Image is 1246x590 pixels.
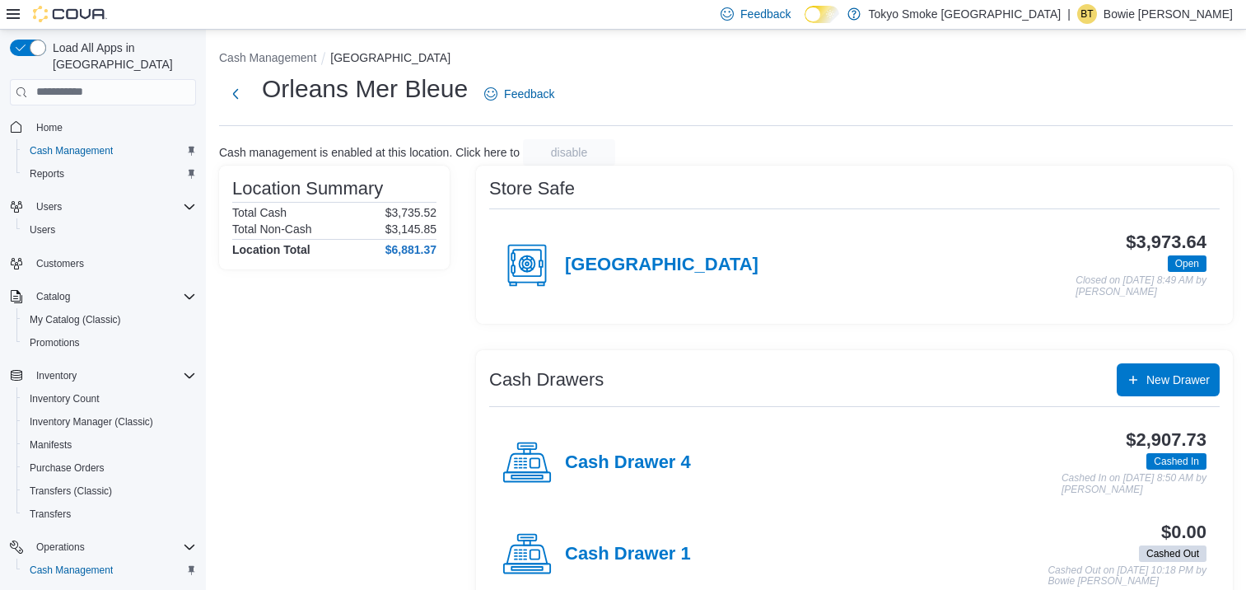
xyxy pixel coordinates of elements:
span: Home [30,117,196,138]
span: Open [1168,255,1206,272]
span: Load All Apps in [GEOGRAPHIC_DATA] [46,40,196,73]
h4: Location Total [232,243,310,256]
span: Transfers (Classic) [30,485,112,498]
button: Users [3,195,203,218]
button: Manifests [16,433,203,457]
button: Operations [3,536,203,559]
p: | [1067,4,1071,24]
span: Users [30,223,55,236]
button: Reports [16,162,203,185]
h6: Total Non-Cash [232,222,312,236]
a: Promotions [23,333,86,353]
nav: An example of EuiBreadcrumbs [219,49,1233,69]
p: Cashed Out on [DATE] 10:18 PM by Bowie [PERSON_NAME] [1048,565,1206,588]
p: Tokyo Smoke [GEOGRAPHIC_DATA] [869,4,1062,24]
h4: [GEOGRAPHIC_DATA] [565,255,758,276]
p: $3,735.52 [385,206,436,219]
a: Cash Management [23,141,119,161]
input: Dark Mode [805,6,839,23]
span: Cash Management [23,141,196,161]
span: Inventory Manager (Classic) [23,412,196,432]
button: Cash Management [16,559,203,582]
span: My Catalog (Classic) [30,313,121,326]
a: Purchase Orders [23,458,111,478]
button: Cash Management [219,51,316,64]
p: Cash management is enabled at this location. Click here to [219,146,520,159]
span: Inventory Manager (Classic) [30,415,153,428]
span: New Drawer [1146,372,1210,388]
a: My Catalog (Classic) [23,310,128,330]
a: Inventory Count [23,389,106,409]
span: My Catalog (Classic) [23,310,196,330]
span: Open [1175,256,1199,271]
span: Home [36,121,63,134]
img: Cova [33,6,107,22]
span: Feedback [504,86,554,102]
a: Home [30,118,69,138]
span: Promotions [23,333,196,353]
span: Customers [36,257,84,270]
span: Catalog [36,290,70,303]
h1: Orleans Mer Bleue [262,73,468,105]
span: Cash Management [23,560,196,580]
span: Purchase Orders [30,461,105,475]
button: New Drawer [1117,363,1220,396]
button: Operations [30,537,91,557]
h6: Total Cash [232,206,287,219]
button: My Catalog (Classic) [16,308,203,331]
button: Catalog [3,285,203,308]
span: disable [551,144,587,161]
span: Cashed Out [1146,546,1199,561]
span: Cashed Out [1139,546,1206,562]
button: Home [3,115,203,139]
span: Transfers [23,504,196,524]
button: Next [219,77,252,110]
span: Inventory Count [23,389,196,409]
span: Reports [30,167,64,180]
a: Cash Management [23,560,119,580]
h3: Store Safe [489,179,575,199]
button: Transfers [16,503,203,526]
h4: Cash Drawer 1 [565,544,691,565]
p: Bowie [PERSON_NAME] [1104,4,1233,24]
h4: $6,881.37 [385,243,436,256]
button: Promotions [16,331,203,354]
span: Operations [30,537,196,557]
button: Users [16,218,203,241]
span: Catalog [30,287,196,307]
a: Feedback [478,77,561,110]
a: Transfers [23,504,77,524]
button: Inventory [30,366,83,386]
span: Cashed In [1154,454,1199,469]
h3: $0.00 [1161,522,1206,542]
a: Inventory Manager (Classic) [23,412,160,432]
h3: $3,973.64 [1126,232,1206,252]
button: Customers [3,251,203,275]
a: Manifests [23,435,78,455]
span: Cash Management [30,564,113,577]
p: Closed on [DATE] 8:49 AM by [PERSON_NAME] [1076,275,1206,297]
span: Cashed In [1146,453,1206,470]
button: Cash Management [16,139,203,162]
button: [GEOGRAPHIC_DATA] [330,51,450,64]
span: Dark Mode [805,23,805,24]
h3: $2,907.73 [1126,430,1206,450]
span: Customers [30,253,196,274]
span: Users [30,197,196,217]
button: disable [523,139,615,166]
p: Cashed In on [DATE] 8:50 AM by [PERSON_NAME] [1062,473,1206,495]
span: Promotions [30,336,80,349]
button: Inventory Count [16,387,203,410]
span: Reports [23,164,196,184]
span: Inventory [30,366,196,386]
span: Transfers (Classic) [23,481,196,501]
a: Transfers (Classic) [23,481,119,501]
span: Manifests [23,435,196,455]
p: $3,145.85 [385,222,436,236]
span: Purchase Orders [23,458,196,478]
button: Inventory Manager (Classic) [16,410,203,433]
button: Inventory [3,364,203,387]
span: Operations [36,541,85,554]
a: Reports [23,164,71,184]
span: Inventory Count [30,392,100,405]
